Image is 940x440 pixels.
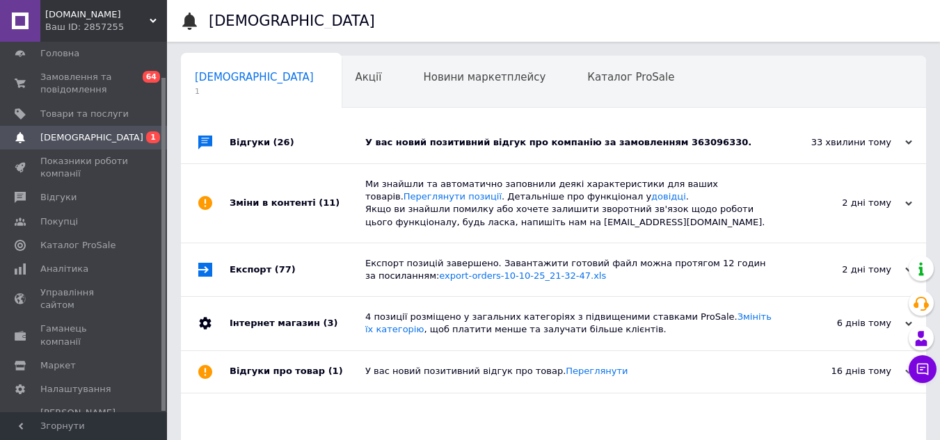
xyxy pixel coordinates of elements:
[328,366,343,376] span: (1)
[230,351,365,393] div: Відгуки про товар
[230,122,365,163] div: Відгуки
[40,263,88,275] span: Аналітика
[404,191,502,202] a: Переглянути позиції
[423,71,545,83] span: Новини маркетплейсу
[230,243,365,296] div: Експорт
[40,155,129,180] span: Показники роботи компанії
[773,136,912,149] div: 33 хвилини тому
[40,191,77,204] span: Відгуки
[365,311,773,336] div: 4 позиції розміщено у загальних категоріях з підвищеними ставками ProSale. , щоб платити менше та...
[323,318,337,328] span: (3)
[909,355,937,383] button: Чат з покупцем
[356,71,382,83] span: Акції
[773,317,912,329] div: 6 днів тому
[365,365,773,377] div: У вас новий позитивний відгук про товар.
[273,137,294,147] span: (26)
[40,239,115,252] span: Каталог ProSale
[439,270,606,281] a: export-orders-10-10-25_21-32-47.xls
[146,131,160,143] span: 1
[195,71,314,83] span: [DEMOGRAPHIC_DATA]
[40,383,111,396] span: Налаштування
[143,71,160,83] span: 64
[365,257,773,282] div: Експорт позицій завершено. Завантажити готовий файл можна протягом 12 годин за посиланням:
[365,136,773,149] div: У вас новий позитивний відгук про компанію за замовленням 363096330.
[230,297,365,350] div: Інтернет магазин
[773,197,912,209] div: 2 дні тому
[45,21,167,33] div: Ваш ID: 2857255
[365,178,773,229] div: Ми знайшли та автоматично заповнили деякі характеристики для ваших товарів. . Детальніше про функ...
[275,264,296,275] span: (77)
[40,359,76,372] span: Маркет
[45,8,150,21] span: Mir-kosmetik.com.ua
[773,365,912,377] div: 16 днів тому
[566,366,628,376] a: Переглянути
[40,108,129,120] span: Товари та послуги
[230,164,365,243] div: Зміни в контенті
[40,323,129,348] span: Гаманець компанії
[209,13,375,29] h1: [DEMOGRAPHIC_DATA]
[319,197,340,208] span: (11)
[651,191,686,202] a: довідці
[40,215,78,228] span: Покупці
[195,86,314,97] span: 1
[40,131,143,144] span: [DEMOGRAPHIC_DATA]
[773,263,912,276] div: 2 дні тому
[587,71,674,83] span: Каталог ProSale
[40,47,79,60] span: Головна
[40,71,129,96] span: Замовлення та повідомлення
[40,286,129,311] span: Управління сайтом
